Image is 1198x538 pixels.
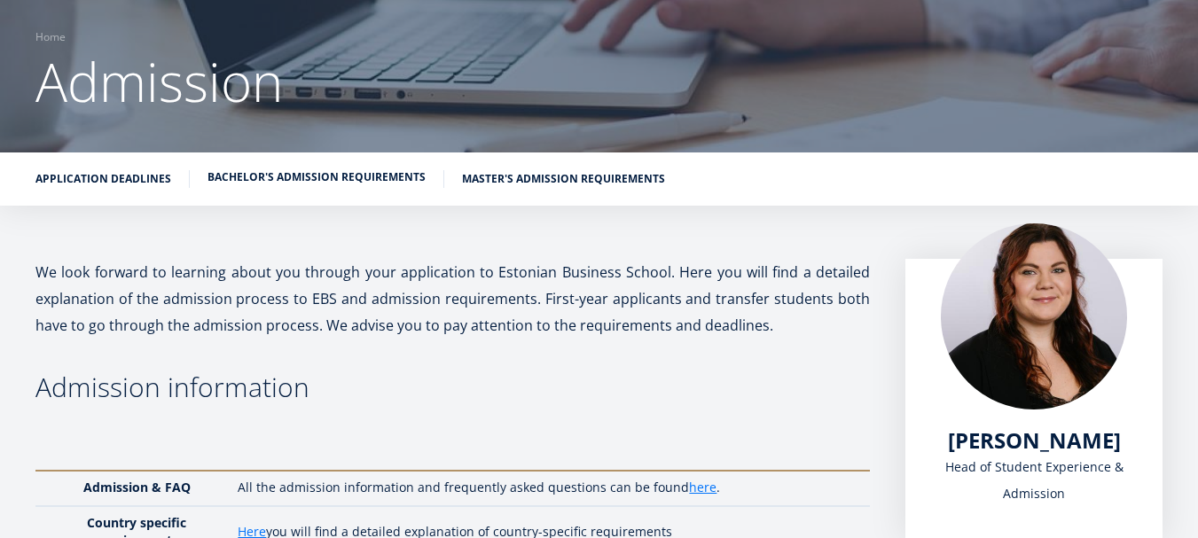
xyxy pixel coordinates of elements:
[207,168,426,186] a: Bachelor's admission requirements
[35,259,870,339] p: We look forward to learning about you through your application to Estonian Business School. Here ...
[941,223,1127,409] img: liina reimann
[35,374,870,401] h3: Admission information
[941,454,1127,507] div: Head of Student Experience & Admission
[462,170,665,188] a: Master's admission requirements
[83,479,191,495] strong: Admission & FAQ
[35,170,171,188] a: Application deadlines
[35,28,66,46] a: Home
[229,471,870,506] td: All the admission information and frequently asked questions can be found .
[689,479,716,496] a: here
[35,45,283,118] span: Admission
[948,425,1121,455] span: [PERSON_NAME]
[948,427,1121,454] a: [PERSON_NAME]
